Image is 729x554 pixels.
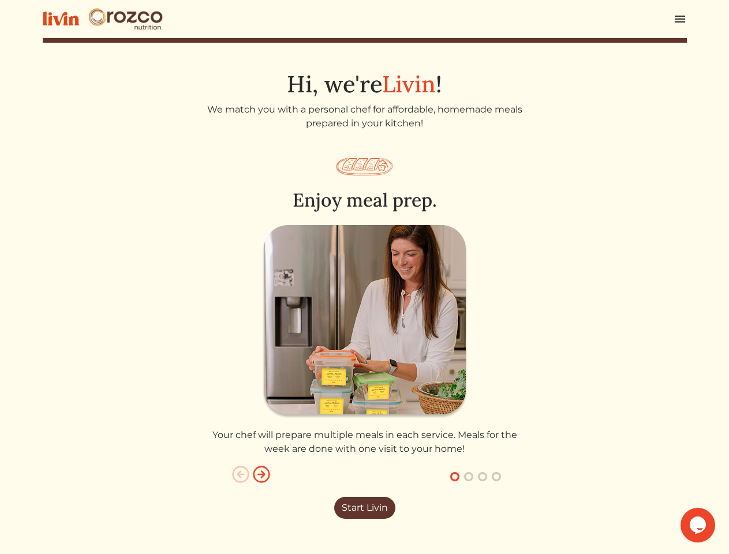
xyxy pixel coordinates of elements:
[334,497,395,519] a: Start Livin
[252,465,271,484] img: arrow_right_circle-0c737bc566e65d76d80682a015965e9d48686a7e0252d16461ad7fdad8d1263b.svg
[261,225,468,419] img: enjoy_meal_prep-36db4eeefb09911d9b3119a13cdedac3264931b53eb4974d467b597d59b39c6d.png
[681,508,717,542] iframe: chat widget
[337,158,392,175] img: salmon_plate-7b7466995c04d3751ae4af77f50094417e75221c2a488d61e9b9888cdcba9572.svg
[204,103,526,130] p: We match you with a personal chef for affordable, homemade meals prepared in your kitchen!
[231,465,250,484] img: arrow_left_circle-e85112c684eda759d60b36925cadc85fc21d73bdafaa37c14bdfe87aa8b63651.svg
[43,70,687,98] h1: Hi, we're !
[204,428,526,456] p: Your chef will prepare multiple meals in each service. Meals for the week are done with one visit...
[88,8,163,31] img: Orozco Nutrition
[382,69,436,99] span: Livin
[43,12,79,26] img: livin-logo-a0d97d1a881af30f6274990eb6222085a2533c92bbd1e4f22c21b4f0d0e3210c.svg
[204,189,526,211] h2: Enjoy meal prep.
[673,12,687,26] img: menu_hamburger-cb6d353cf0ecd9f46ceae1c99ecbeb4a00e71ca567a856bd81f57e9d8c17bb26.svg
